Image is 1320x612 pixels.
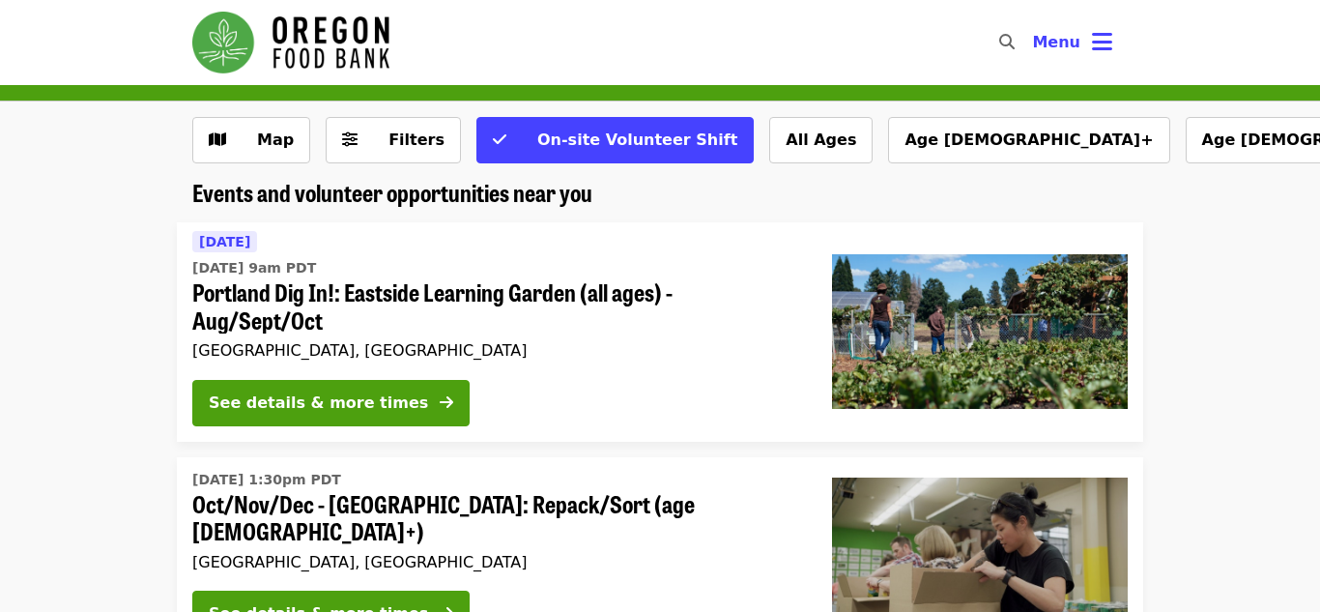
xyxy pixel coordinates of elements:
[440,393,453,412] i: arrow-right icon
[192,380,470,426] button: See details & more times
[1092,28,1112,56] i: bars icon
[192,553,801,571] div: [GEOGRAPHIC_DATA], [GEOGRAPHIC_DATA]
[192,278,801,335] span: Portland Dig In!: Eastside Learning Garden (all ages) - Aug/Sept/Oct
[209,392,428,415] div: See details & more times
[177,222,1143,442] a: See details for "Portland Dig In!: Eastside Learning Garden (all ages) - Aug/Sept/Oct"
[1017,19,1128,66] button: Toggle account menu
[476,117,754,163] button: On-site Volunteer Shift
[192,175,592,209] span: Events and volunteer opportunities near you
[199,234,250,249] span: [DATE]
[769,117,873,163] button: All Ages
[192,258,316,278] time: [DATE] 9am PDT
[209,131,226,149] i: map icon
[999,33,1015,51] i: search icon
[1032,33,1080,51] span: Menu
[192,490,801,546] span: Oct/Nov/Dec - [GEOGRAPHIC_DATA]: Repack/Sort (age [DEMOGRAPHIC_DATA]+)
[832,254,1128,409] img: Portland Dig In!: Eastside Learning Garden (all ages) - Aug/Sept/Oct organized by Oregon Food Bank
[1026,19,1042,66] input: Search
[192,12,389,73] img: Oregon Food Bank - Home
[192,470,341,490] time: [DATE] 1:30pm PDT
[537,131,737,149] span: On-site Volunteer Shift
[326,117,461,163] button: Filters (0 selected)
[192,117,310,163] button: Show map view
[388,131,445,149] span: Filters
[888,117,1169,163] button: Age [DEMOGRAPHIC_DATA]+
[257,131,294,149] span: Map
[342,131,358,149] i: sliders-h icon
[192,341,801,360] div: [GEOGRAPHIC_DATA], [GEOGRAPHIC_DATA]
[493,131,506,149] i: check icon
